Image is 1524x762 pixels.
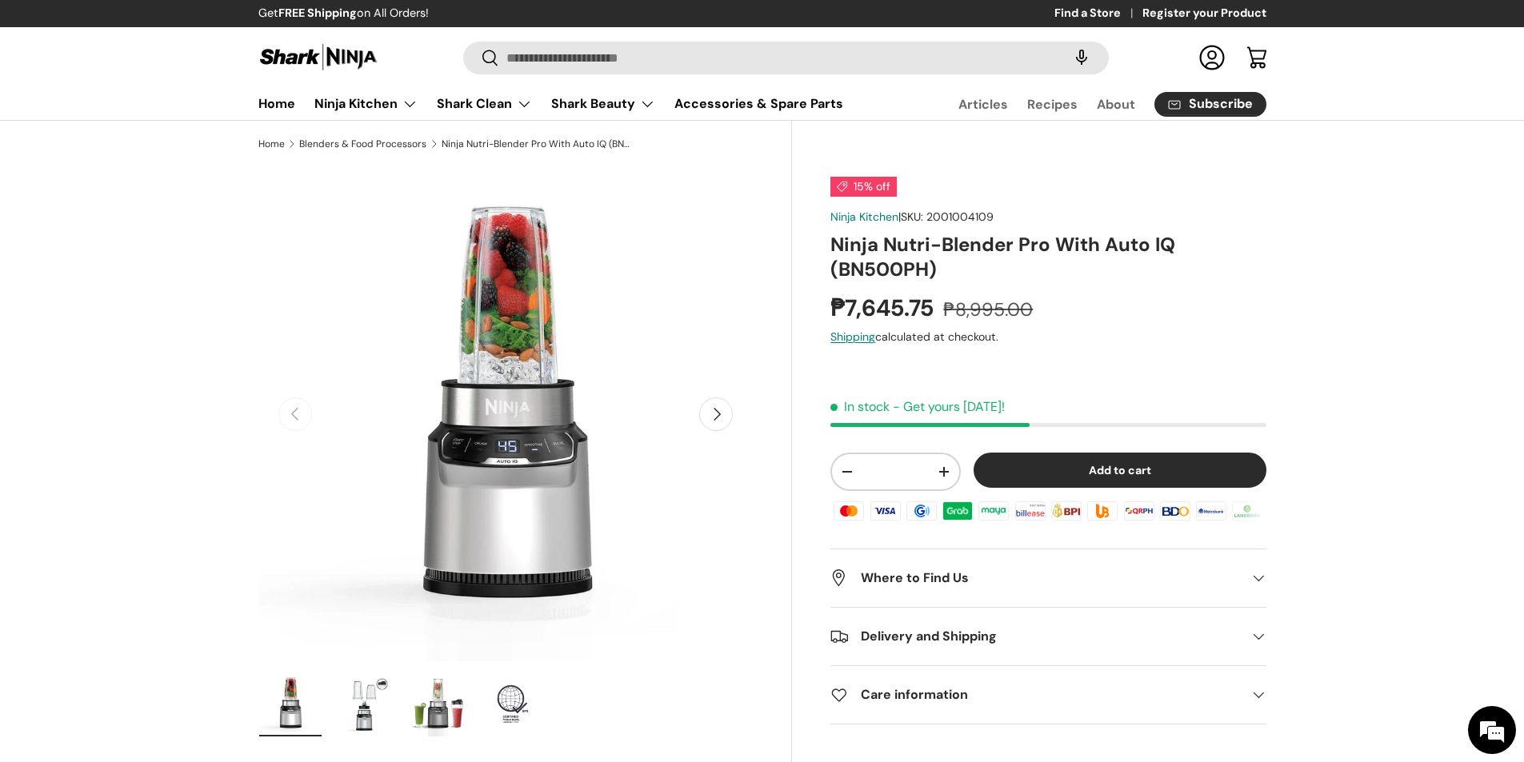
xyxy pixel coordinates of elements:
a: About [1097,89,1135,120]
span: Subscribe [1189,98,1253,110]
img: ninja-nutri-blender-pro-with-auto-iq-silver-with-sample-food-content-full-view-sharkninja-philipp... [259,672,322,736]
a: Shipping [830,329,875,344]
a: Ninja Kitchen [830,209,898,224]
p: - Get yours [DATE]! [893,398,1005,415]
img: bpi [1049,499,1084,523]
p: Get on All Orders! [258,5,429,22]
img: grabpay [940,499,975,523]
img: billease [1013,499,1048,523]
a: Articles [958,89,1008,120]
img: Ninja Nutri-Blender Pro With Auto IQ (BN500PH) [406,672,469,736]
nav: Breadcrumbs [258,137,793,151]
img: maya [976,499,1011,523]
a: Find a Store [1054,5,1142,22]
span: | [898,209,994,224]
h1: Ninja Nutri-Blender Pro With Auto IQ (BN500PH) [830,232,1266,281]
nav: Primary [258,88,843,120]
strong: ₱7,645.75 [830,293,938,323]
summary: Shark Clean [427,88,542,120]
a: Recipes [1027,89,1078,120]
img: visa [867,499,902,523]
img: Shark Ninja Philippines [258,42,378,73]
summary: Ninja Kitchen [305,88,427,120]
a: Home [258,88,295,119]
a: Blenders & Food Processors [299,139,426,149]
a: Home [258,139,285,149]
h2: Delivery and Shipping [830,627,1240,646]
h2: Care information [830,685,1240,704]
img: landbank [1230,499,1265,523]
summary: Delivery and Shipping [830,608,1266,665]
a: Register your Product [1142,5,1266,22]
span: 2001004109 [926,209,994,224]
span: SKU: [901,209,923,224]
summary: Where to Find Us [830,549,1266,607]
img: master [831,499,866,523]
a: Ninja Nutri-Blender Pro With Auto IQ (BN500PH) [442,139,634,149]
img: ubp [1085,499,1120,523]
img: bdo [1158,499,1193,523]
media-gallery: Gallery Viewer [258,167,754,742]
a: Accessories & Spare Parts [674,88,843,119]
span: In stock [830,398,890,415]
summary: Care information [830,666,1266,724]
nav: Secondary [920,88,1266,120]
strong: FREE Shipping [278,6,357,20]
img: gcash [904,499,939,523]
img: metrobank [1194,499,1229,523]
img: ninja-nutri-blender-pro-with-auto-iq-silve-parts-view-sharkninja-philippines [333,672,395,736]
h2: Where to Find Us [830,569,1240,588]
img: qrph [1121,499,1156,523]
button: Add to cart [974,453,1266,489]
s: ₱8,995.00 [943,297,1033,321]
div: calculated at checkout. [830,329,1266,345]
span: 15% off [830,177,897,197]
img: Ninja Nutri-Blender Pro With Auto IQ (BN500PH) [480,672,542,736]
summary: Shark Beauty [542,88,665,120]
speech-search-button: Search by voice [1056,40,1107,75]
a: Subscribe [1154,92,1266,117]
